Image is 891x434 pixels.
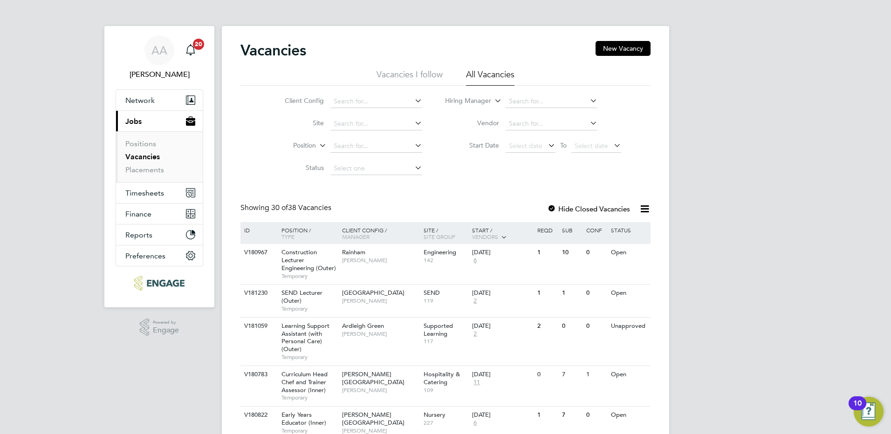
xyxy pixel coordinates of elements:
span: 30 of [271,203,288,212]
input: Search for... [330,95,422,108]
span: [GEOGRAPHIC_DATA] [342,289,404,297]
div: V180783 [242,366,274,383]
span: 142 [424,257,468,264]
label: Vendor [445,119,499,127]
div: 10 [560,244,584,261]
div: Start / [470,222,535,245]
a: Vacancies [125,152,160,161]
span: [PERSON_NAME][GEOGRAPHIC_DATA] [342,370,404,386]
span: To [557,139,569,151]
div: Unapproved [609,318,649,335]
span: SEND Lecturer (Outer) [281,289,322,305]
label: Hiring Manager [438,96,491,106]
span: Timesheets [125,189,164,197]
span: Alison Arnaud [116,69,203,80]
div: 1 [584,366,608,383]
div: 1 [535,285,559,302]
span: Rainham [342,248,365,256]
button: New Vacancy [596,41,651,56]
span: [PERSON_NAME] [342,297,419,305]
span: 11 [472,379,481,387]
span: [PERSON_NAME][GEOGRAPHIC_DATA] [342,411,404,427]
span: 119 [424,297,468,305]
label: Start Date [445,141,499,149]
span: Temporary [281,272,337,280]
span: Select date [509,142,542,150]
li: Vacancies I follow [377,69,443,86]
div: Position / [274,222,340,244]
div: 7 [560,366,584,383]
nav: Main navigation [104,26,214,307]
span: 2 [472,330,478,338]
div: 1 [535,407,559,424]
a: Placements [125,165,164,174]
span: Jobs [125,117,142,126]
label: Position [262,141,316,150]
div: 0 [584,244,608,261]
span: Ardleigh Green [342,322,384,330]
span: Curriculum Head Chef and Trainer Assessor (Inner) [281,370,328,394]
div: 1 [535,244,559,261]
label: Site [270,119,324,127]
button: Network [116,90,203,110]
button: Preferences [116,245,203,266]
span: 227 [424,419,468,427]
a: Go to home page [116,276,203,291]
div: Open [609,366,649,383]
div: Open [609,244,649,261]
span: Manager [342,233,370,240]
div: Jobs [116,131,203,182]
div: [DATE] [472,322,533,330]
div: V181230 [242,285,274,302]
div: [DATE] [472,371,533,379]
span: 117 [424,338,468,345]
span: Temporary [281,305,337,312]
div: Status [609,222,649,238]
span: SEND [424,289,440,297]
span: Temporary [281,394,337,401]
div: Showing [240,203,333,213]
input: Search for... [506,95,597,108]
span: AA [151,44,167,56]
button: Finance [116,203,203,224]
span: Construction Lecturer Engineering (Outer) [281,248,336,272]
div: Sub [560,222,584,238]
div: 1 [560,285,584,302]
div: ID [242,222,274,238]
button: Reports [116,224,203,245]
label: Client Config [270,96,324,105]
span: Supported Learning [424,322,453,338]
a: AA[PERSON_NAME] [116,35,203,80]
span: Powered by [153,319,179,326]
span: [PERSON_NAME] [342,330,419,338]
div: 10 [853,403,862,415]
input: Select one [330,162,422,175]
input: Search for... [330,117,422,130]
input: Search for... [330,140,422,153]
a: 20 [181,35,200,65]
span: Type [281,233,295,240]
img: ncclondon-logo-retina.png [134,276,184,291]
div: V180822 [242,407,274,424]
span: Engineering [424,248,456,256]
span: Hospitality & Catering [424,370,460,386]
span: [PERSON_NAME] [342,387,419,394]
span: Preferences [125,251,165,260]
span: Vendors [472,233,498,240]
div: 2 [535,318,559,335]
span: 2 [472,297,478,305]
div: Reqd [535,222,559,238]
div: [DATE] [472,411,533,419]
div: Client Config / [340,222,421,244]
span: 20 [193,39,204,50]
button: Jobs [116,111,203,131]
span: Nursery [424,411,445,419]
div: Site / [421,222,470,244]
span: Site Group [424,233,455,240]
div: V181059 [242,318,274,335]
label: Status [270,163,324,172]
span: 38 Vacancies [271,203,331,212]
div: 7 [560,407,584,424]
div: Open [609,285,649,302]
label: Hide Closed Vacancies [547,204,630,213]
